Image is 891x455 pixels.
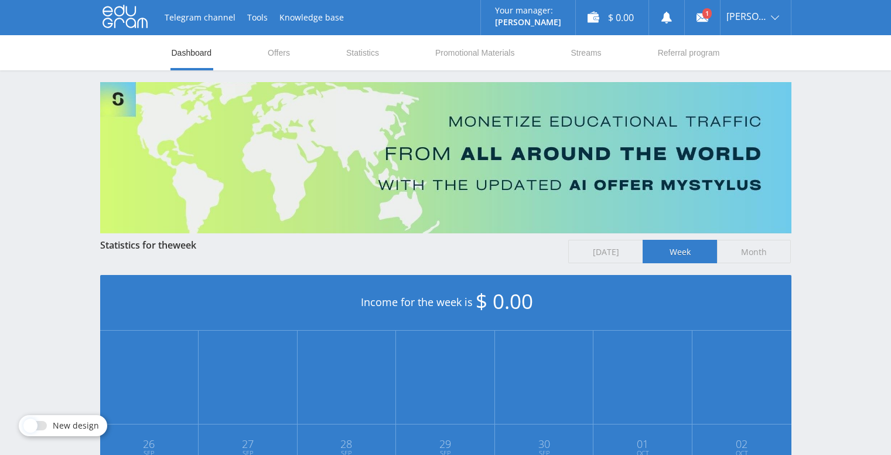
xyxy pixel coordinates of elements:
[434,35,516,70] a: Promotional Materials
[594,439,691,449] span: 01
[267,35,291,70] a: Offers
[170,35,213,70] a: Dashboard
[495,18,561,27] p: [PERSON_NAME]
[100,82,791,233] img: Banner
[100,240,557,250] div: Statistics for the
[726,12,767,21] span: [PERSON_NAME]
[199,439,296,449] span: 27
[496,439,593,449] span: 30
[298,439,395,449] span: 28
[495,6,561,15] p: Your manager:
[693,439,791,449] span: 02
[569,35,602,70] a: Streams
[476,287,533,315] span: $ 0.00
[100,275,791,331] div: Income for the week is
[657,35,721,70] a: Referral program
[173,239,196,252] span: week
[345,35,380,70] a: Statistics
[53,421,99,430] span: New design
[643,240,717,263] span: Week
[568,240,643,263] span: [DATE]
[101,439,198,449] span: 26
[397,439,494,449] span: 29
[717,240,791,263] span: Month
